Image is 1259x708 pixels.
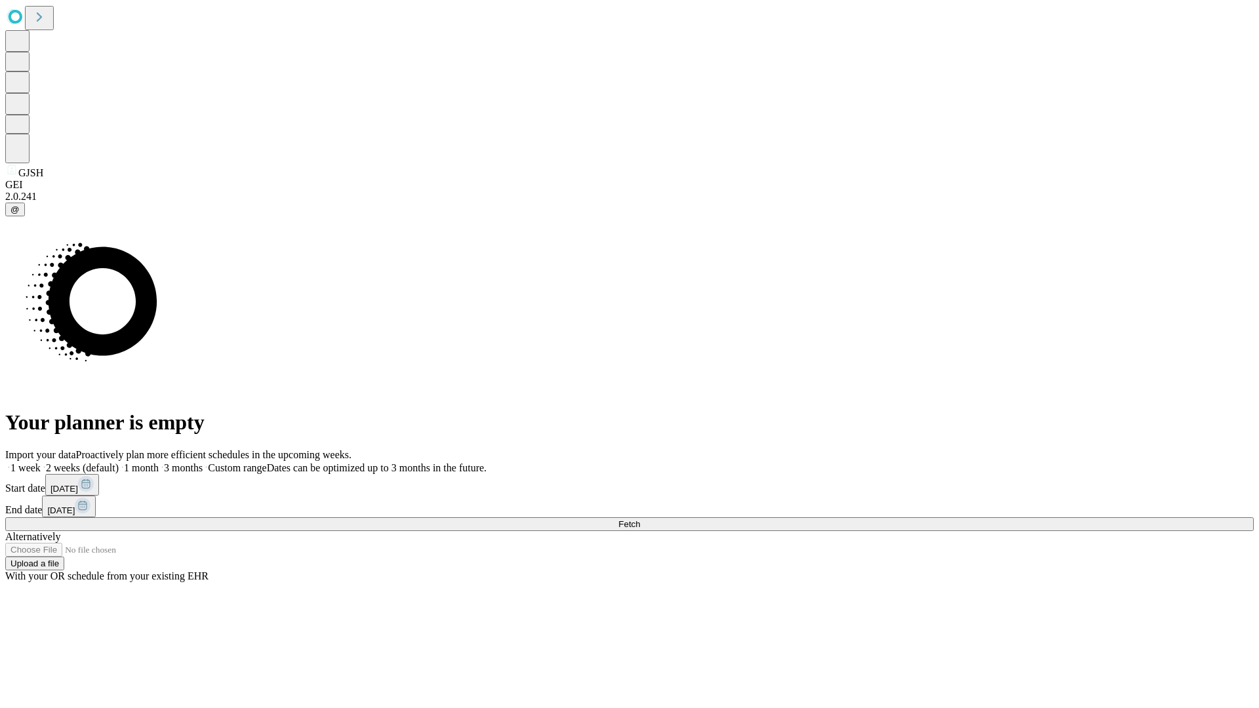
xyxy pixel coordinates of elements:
span: 3 months [164,462,203,473]
h1: Your planner is empty [5,410,1254,435]
span: Alternatively [5,531,60,542]
div: 2.0.241 [5,191,1254,203]
button: Upload a file [5,557,64,570]
span: Custom range [208,462,266,473]
span: 2 weeks (default) [46,462,119,473]
span: 1 week [10,462,41,473]
div: End date [5,496,1254,517]
span: [DATE] [47,505,75,515]
span: Import your data [5,449,76,460]
div: GEI [5,179,1254,191]
span: Dates can be optimized up to 3 months in the future. [267,462,487,473]
span: With your OR schedule from your existing EHR [5,570,209,581]
span: Fetch [618,519,640,529]
span: Proactively plan more efficient schedules in the upcoming weeks. [76,449,351,460]
button: @ [5,203,25,216]
span: [DATE] [50,484,78,494]
span: @ [10,205,20,214]
button: [DATE] [45,474,99,496]
span: GJSH [18,167,43,178]
button: Fetch [5,517,1254,531]
button: [DATE] [42,496,96,517]
span: 1 month [124,462,159,473]
div: Start date [5,474,1254,496]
